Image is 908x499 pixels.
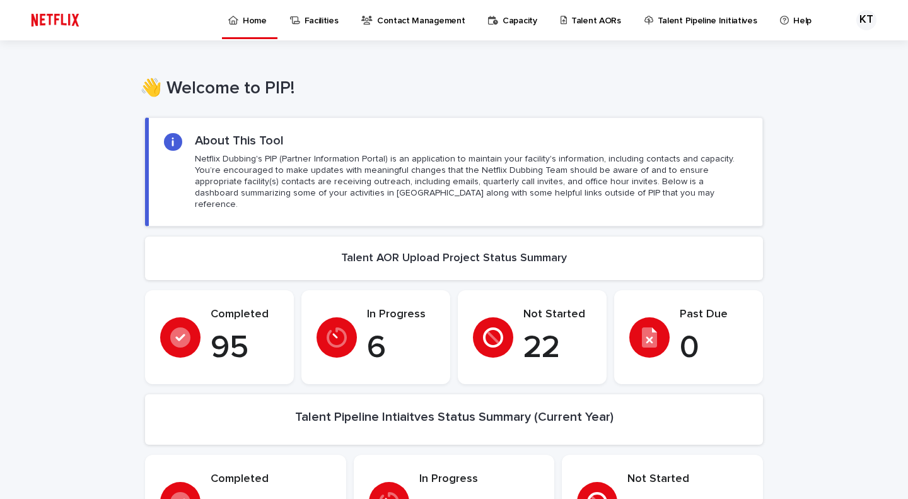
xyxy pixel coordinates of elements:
p: Completed [211,473,331,486]
p: 0 [680,329,748,367]
p: Past Due [680,308,748,322]
p: 22 [523,329,591,367]
p: Netflix Dubbing's PIP (Partner Information Portal) is an application to maintain your facility's ... [195,153,747,211]
p: In Progress [419,473,540,486]
h2: Talent Pipeline Intiaitves Status Summary (Current Year) [295,409,614,425]
h2: Talent AOR Upload Project Status Summary [341,252,567,266]
div: KT [856,10,876,30]
img: ifQbXi3ZQGMSEF7WDB7W [25,8,85,33]
p: Completed [211,308,279,322]
p: In Progress [367,308,435,322]
p: 95 [211,329,279,367]
h2: About This Tool [195,133,284,148]
h1: 👋 Welcome to PIP! [140,78,758,100]
p: 6 [367,329,435,367]
p: Not Started [627,473,748,486]
p: Not Started [523,308,591,322]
